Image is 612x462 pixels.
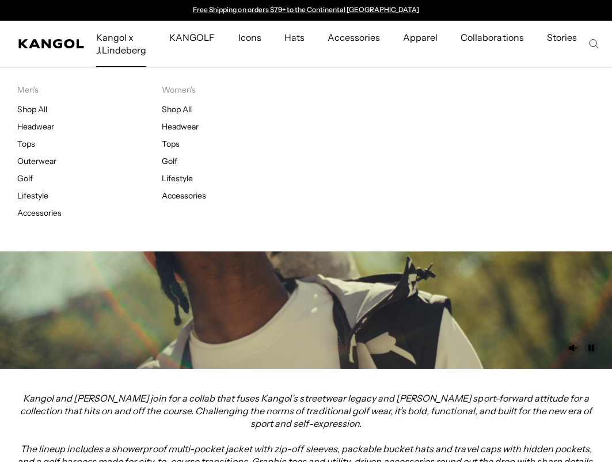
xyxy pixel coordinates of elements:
summary: Search here [588,39,599,49]
button: Pause [584,341,598,355]
a: Tops [17,139,35,149]
a: Kangol x J.Lindeberg [85,21,158,67]
a: Golf [162,156,177,166]
a: Kangol [18,39,85,48]
a: Collaborations [449,21,535,54]
a: Apparel [391,21,449,54]
p: Men's [17,85,162,95]
span: Kangol x J.Lindeberg [96,21,146,67]
a: Outerwear [17,156,56,166]
a: Lifestyle [162,173,193,184]
a: Headwear [17,121,54,132]
a: Tops [162,139,180,149]
slideshow-component: Announcement bar [188,6,425,15]
em: Kangol and [PERSON_NAME] join for a collab that fuses Kangol’s streetwear legacy and [PERSON_NAME... [20,392,592,429]
span: Icons [238,21,261,54]
a: Hats [273,21,316,54]
a: Shop All [162,104,192,114]
a: Accessories [316,21,391,54]
a: Icons [227,21,273,54]
button: Unmute [566,341,580,355]
span: Stories [547,21,577,67]
div: 1 of 2 [188,6,425,15]
a: KANGOLF [158,21,226,54]
a: Stories [535,21,588,67]
a: Shop All [17,104,47,114]
div: Announcement [188,6,425,15]
a: Accessories [162,190,206,201]
a: Free Shipping on orders $79+ to the Continental [GEOGRAPHIC_DATA] [193,5,419,14]
span: Hats [284,21,305,54]
span: KANGOLF [169,21,215,54]
a: Headwear [162,121,199,132]
a: Lifestyle [17,190,48,201]
a: Golf [17,173,33,184]
span: Collaborations [461,21,523,54]
a: Accessories [17,208,62,218]
span: Apparel [403,21,438,54]
p: Women's [162,85,306,95]
span: Accessories [328,21,380,54]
